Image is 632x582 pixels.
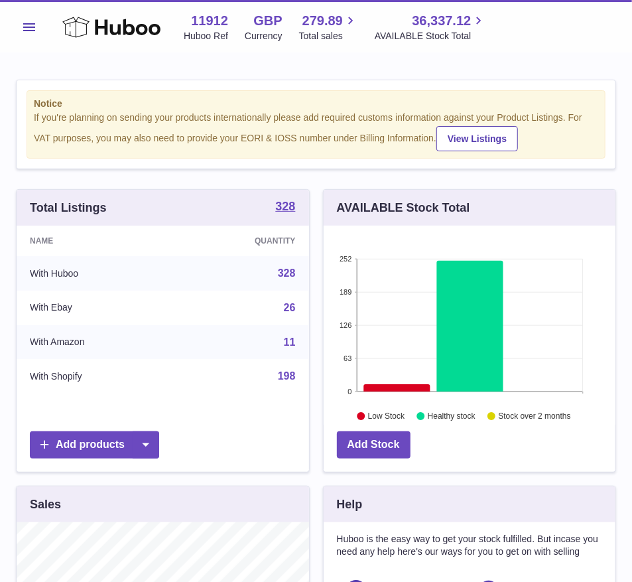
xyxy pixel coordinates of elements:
[30,200,107,216] h3: Total Listings
[17,359,176,394] td: With Shopify
[337,431,411,459] a: Add Stock
[191,12,228,30] strong: 11912
[284,336,296,348] a: 11
[299,30,358,42] span: Total sales
[348,388,351,396] text: 0
[176,226,308,256] th: Quantity
[340,321,351,329] text: 126
[427,412,475,421] text: Healthy stock
[436,126,518,151] a: View Listings
[34,98,598,110] strong: Notice
[30,496,61,512] h3: Sales
[337,496,363,512] h3: Help
[253,12,282,30] strong: GBP
[337,200,470,216] h3: AVAILABLE Stock Total
[284,302,296,313] a: 26
[30,431,159,459] a: Add products
[367,412,405,421] text: Low Stock
[375,30,487,42] span: AVAILABLE Stock Total
[275,200,295,215] a: 328
[275,200,295,212] strong: 328
[337,533,603,558] p: Huboo is the easy way to get your stock fulfilled. But incase you need any help here's our ways f...
[245,30,283,42] div: Currency
[278,370,296,382] a: 198
[340,255,351,263] text: 252
[17,291,176,325] td: With Ebay
[17,325,176,360] td: With Amazon
[375,12,487,42] a: 36,337.12 AVAILABLE Stock Total
[278,267,296,279] a: 328
[302,12,343,30] span: 279.89
[412,12,471,30] span: 36,337.12
[34,111,598,151] div: If you're planning on sending your products internationally please add required customs informati...
[299,12,358,42] a: 279.89 Total sales
[17,226,176,256] th: Name
[184,30,228,42] div: Huboo Ref
[17,256,176,291] td: With Huboo
[340,288,351,296] text: 189
[498,412,570,421] text: Stock over 2 months
[344,354,351,362] text: 63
